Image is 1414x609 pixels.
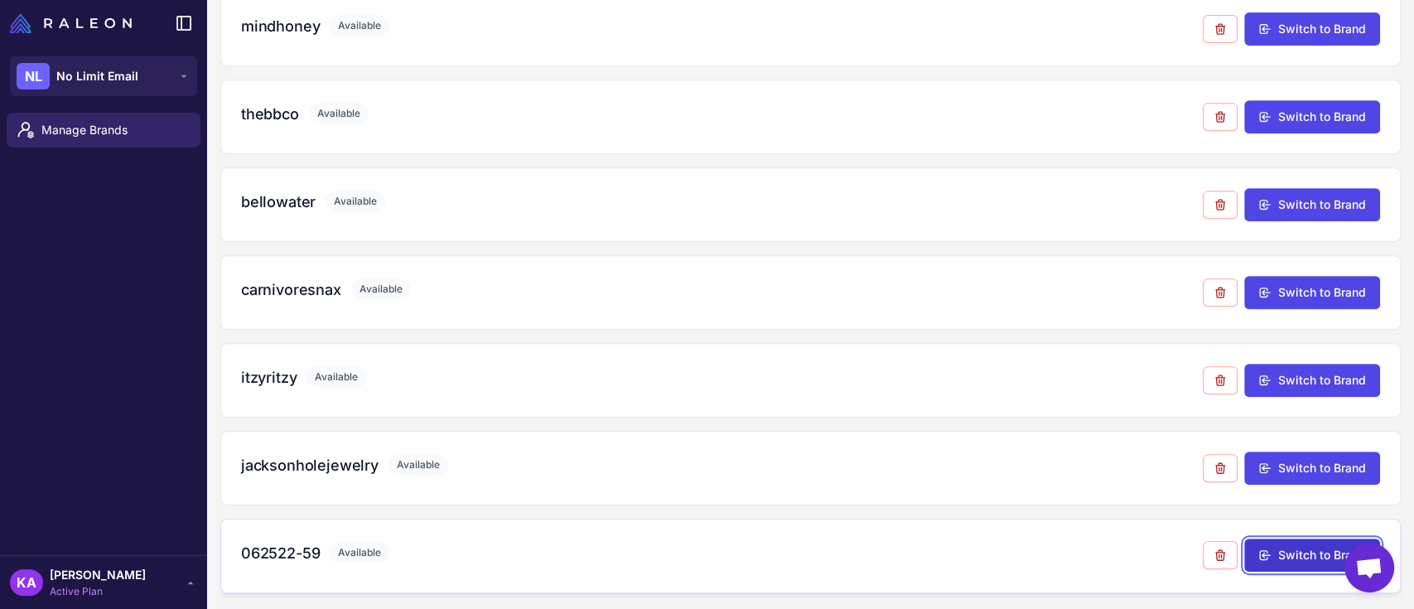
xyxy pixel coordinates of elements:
span: Available [388,454,448,476]
button: Remove from agency [1203,278,1238,307]
button: Switch to Brand [1244,188,1380,221]
span: Available [330,15,389,36]
h3: itzyritzy [241,366,297,389]
button: Remove from agency [1203,15,1238,43]
span: Available [306,366,366,388]
h3: carnivoresnax [241,278,341,301]
h3: bellowater [241,191,316,213]
button: Switch to Brand [1244,539,1380,572]
a: Open chat [1344,543,1394,592]
span: Manage Brands [41,121,187,139]
span: Available [309,103,369,124]
div: KA [10,569,43,596]
span: No Limit Email [56,67,138,85]
button: Remove from agency [1203,103,1238,131]
span: [PERSON_NAME] [50,566,146,584]
span: Available [326,191,385,212]
div: NL [17,63,50,89]
button: Switch to Brand [1244,452,1380,485]
span: Active Plan [50,584,146,599]
button: Switch to Brand [1244,276,1380,309]
button: Remove from agency [1203,366,1238,394]
button: Switch to Brand [1244,100,1380,133]
button: Remove from agency [1203,454,1238,482]
h3: thebbco [241,103,299,125]
button: Remove from agency [1203,191,1238,219]
span: Available [330,542,389,563]
h3: mindhoney [241,15,320,37]
a: Manage Brands [7,113,200,147]
a: Raleon Logo [10,13,138,33]
button: Switch to Brand [1244,12,1380,46]
button: Switch to Brand [1244,364,1380,397]
button: NLNo Limit Email [10,56,197,96]
span: Available [351,278,411,300]
button: Remove from agency [1203,541,1238,569]
h3: jacksonholejewelry [241,454,379,476]
img: Raleon Logo [10,13,132,33]
h3: 062522-59 [241,542,320,564]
